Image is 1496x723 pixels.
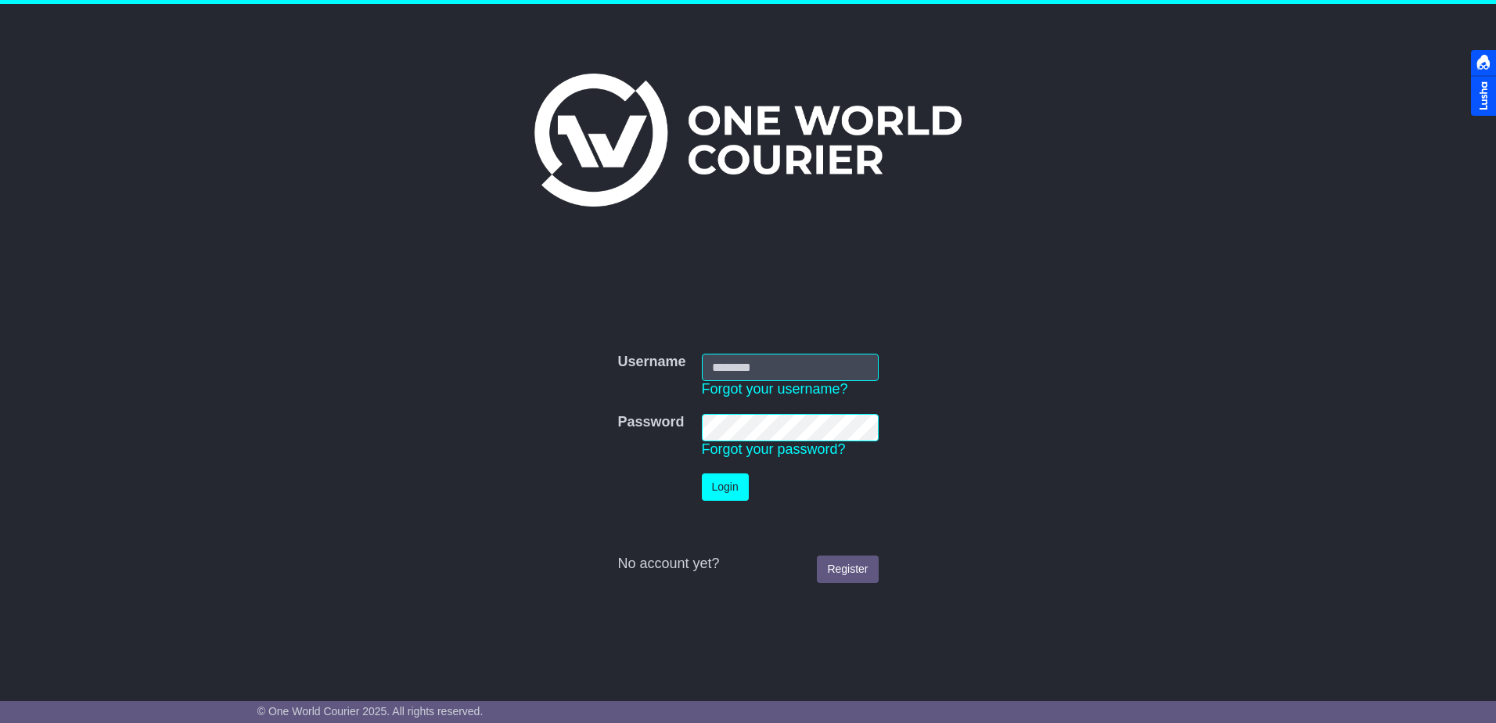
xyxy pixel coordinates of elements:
img: One World [534,74,962,207]
button: Login [702,473,749,501]
label: Username [617,354,685,371]
a: Register [817,556,878,583]
a: Forgot your username? [702,381,848,397]
div: No account yet? [617,556,878,573]
span: © One World Courier 2025. All rights reserved. [257,705,484,718]
a: Forgot your password? [702,441,846,457]
label: Password [617,414,684,431]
